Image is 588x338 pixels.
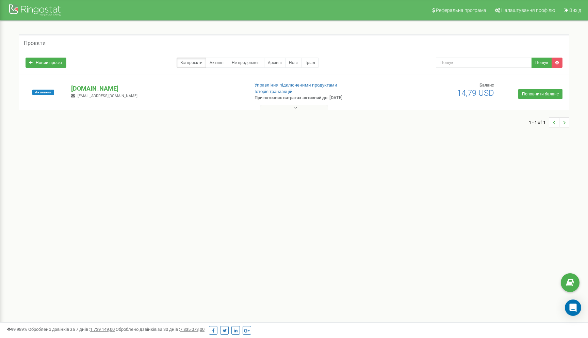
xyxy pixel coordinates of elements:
span: Активний [32,90,54,95]
p: [DOMAIN_NAME] [71,84,243,93]
p: При поточних витратах активний до: [DATE] [255,95,381,101]
a: Не продовжені [228,58,264,68]
span: [EMAIL_ADDRESS][DOMAIN_NAME] [78,94,137,98]
a: Поповнити баланс [518,89,562,99]
a: Історія транзакцій [255,89,293,94]
a: Всі проєкти [177,58,206,68]
a: Архівні [264,58,285,68]
a: Управління підключеними продуктами [255,82,337,88]
a: Активні [206,58,228,68]
div: Open Intercom Messenger [565,299,581,316]
u: 1 739 149,00 [90,327,115,332]
span: Налаштування профілю [501,7,555,13]
span: 14,79 USD [457,88,494,98]
h5: Проєкти [24,40,46,46]
span: Реферальна програма [436,7,486,13]
span: Вихід [569,7,581,13]
input: Пошук [436,58,532,68]
button: Пошук [532,58,552,68]
span: Оброблено дзвінків за 7 днів : [28,327,115,332]
a: Нові [285,58,301,68]
span: Оброблено дзвінків за 30 днів : [116,327,205,332]
a: Тріал [301,58,319,68]
a: Новий проєкт [26,58,66,68]
span: Баланс [479,82,494,88]
u: 7 835 073,00 [180,327,205,332]
span: 99,989% [7,327,27,332]
span: 1 - 1 of 1 [529,117,549,127]
nav: ... [529,110,569,134]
